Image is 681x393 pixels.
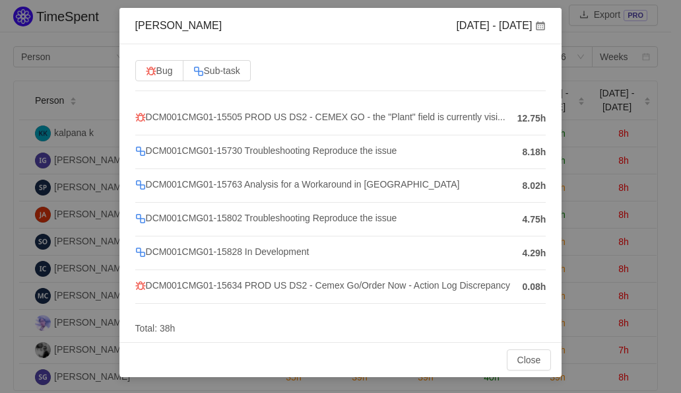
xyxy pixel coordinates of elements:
[135,246,309,257] span: DCM001CMG01-15828 In Development
[135,146,146,157] img: 10316
[517,112,546,125] span: 12.75h
[523,213,546,227] span: 4.75h
[523,179,546,193] span: 8.02h
[193,66,204,77] img: 10316
[135,323,176,334] span: Total: 38h
[135,145,397,156] span: DCM001CMG01-15730 Troubleshooting Reproduce the issue
[193,65,240,76] span: Sub-task
[146,65,173,76] span: Bug
[135,213,146,224] img: 10316
[523,280,546,294] span: 0.08h
[135,280,510,291] span: DCM001CMG01-15634 PROD US DS2 - Cemex Go/Order Now - Action Log Discrepancy
[146,66,156,77] img: 10303
[135,18,222,33] div: [PERSON_NAME]
[523,246,546,260] span: 4.29h
[135,112,505,122] span: DCM001CMG01-15505 PROD US DS2 - CEMEX GO - the "Plant" field is currently visi...
[507,349,552,371] button: Close
[456,18,546,33] div: [DATE] - [DATE]
[135,112,146,123] img: 10303
[135,180,146,190] img: 10316
[135,213,397,223] span: DCM001CMG01-15802 Troubleshooting Reproduce the issue
[135,247,146,258] img: 10316
[523,145,546,159] span: 8.18h
[135,179,460,190] span: DCM001CMG01-15763 Analysis for a Workaround in [GEOGRAPHIC_DATA]
[135,281,146,291] img: 10303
